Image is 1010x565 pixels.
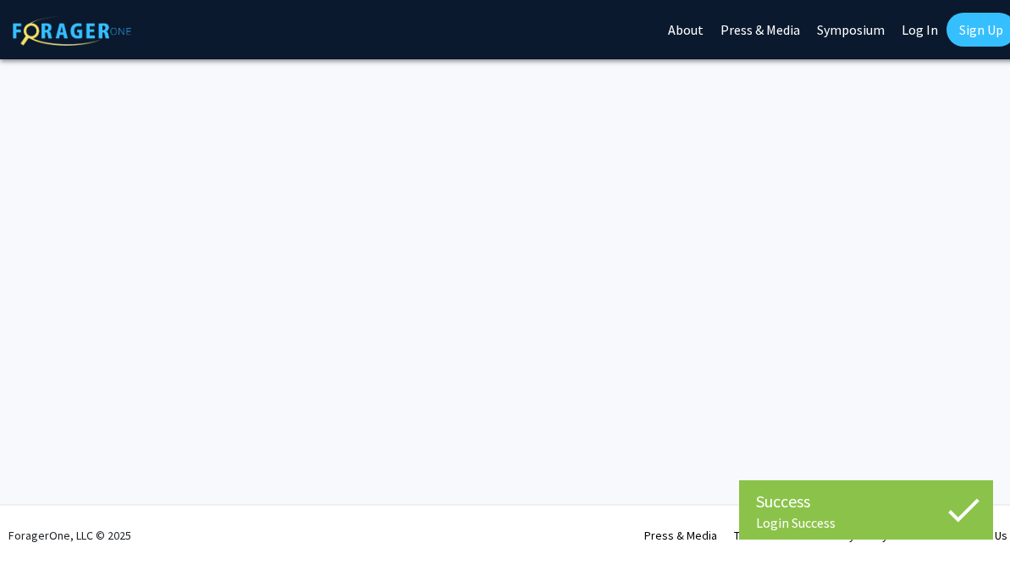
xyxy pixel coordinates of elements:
div: Login Success [756,514,976,531]
a: Terms of Use [734,528,801,543]
div: Success [756,489,976,514]
div: ForagerOne, LLC © 2025 [8,506,131,565]
img: ForagerOne Logo [13,16,131,46]
a: Press & Media [644,528,717,543]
